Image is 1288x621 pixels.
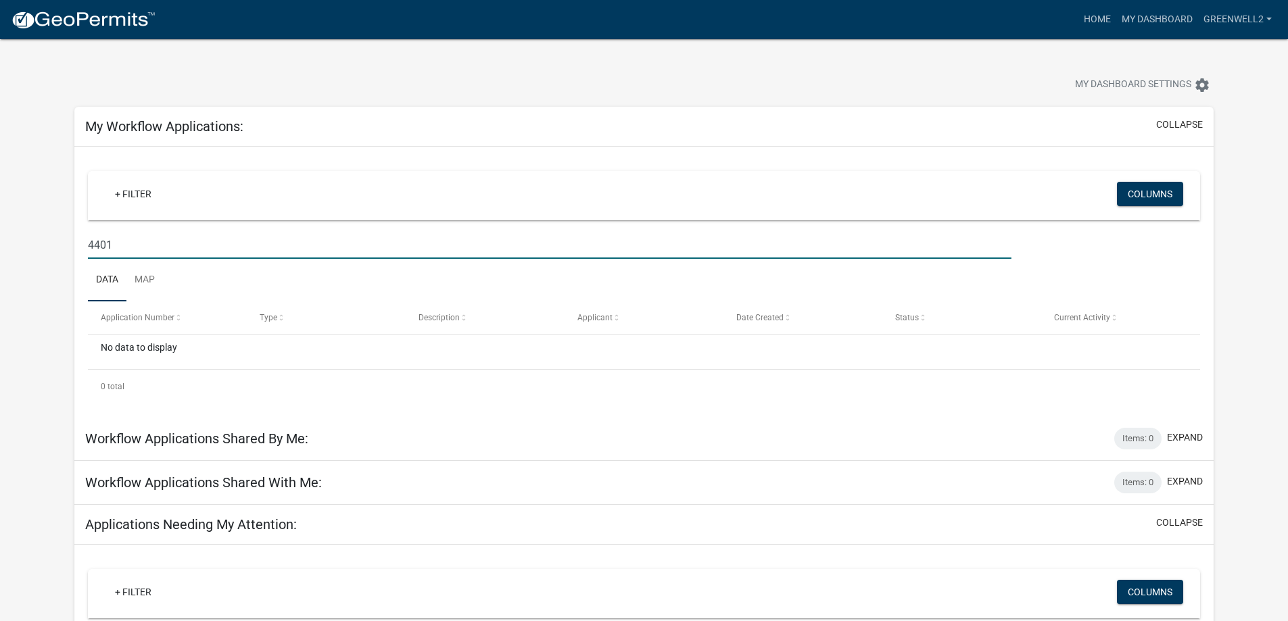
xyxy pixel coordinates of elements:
div: No data to display [88,335,1200,369]
span: Date Created [736,313,784,322]
button: Columns [1117,580,1183,604]
button: expand [1167,474,1203,489]
div: Items: 0 [1114,472,1162,493]
h5: Workflow Applications Shared By Me: [85,430,308,447]
h5: My Workflow Applications: [85,118,243,134]
datatable-header-cell: Current Activity [1041,301,1199,334]
a: Home [1078,7,1116,32]
a: Greenwell2 [1198,7,1277,32]
input: Search for applications [88,231,1011,259]
button: collapse [1156,118,1203,132]
button: expand [1167,430,1203,445]
span: Applicant [577,313,613,322]
span: Current Activity [1054,313,1110,322]
datatable-header-cell: Date Created [723,301,882,334]
div: 0 total [88,370,1200,403]
h5: Workflow Applications Shared With Me: [85,474,322,491]
button: Columns [1117,182,1183,206]
div: collapse [74,147,1214,417]
a: Data [88,259,126,302]
span: Type [260,313,277,322]
datatable-header-cell: Description [406,301,565,334]
a: + Filter [104,182,162,206]
i: settings [1194,77,1210,93]
button: My Dashboard Settingssettings [1064,72,1221,98]
datatable-header-cell: Applicant [565,301,723,334]
span: Status [895,313,919,322]
span: Application Number [101,313,174,322]
span: Description [419,313,460,322]
datatable-header-cell: Type [247,301,406,334]
a: My Dashboard [1116,7,1198,32]
div: Items: 0 [1114,428,1162,449]
a: + Filter [104,580,162,604]
a: Map [126,259,163,302]
button: collapse [1156,516,1203,530]
span: My Dashboard Settings [1075,77,1191,93]
h5: Applications Needing My Attention: [85,516,297,532]
datatable-header-cell: Application Number [88,301,247,334]
datatable-header-cell: Status [882,301,1041,334]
